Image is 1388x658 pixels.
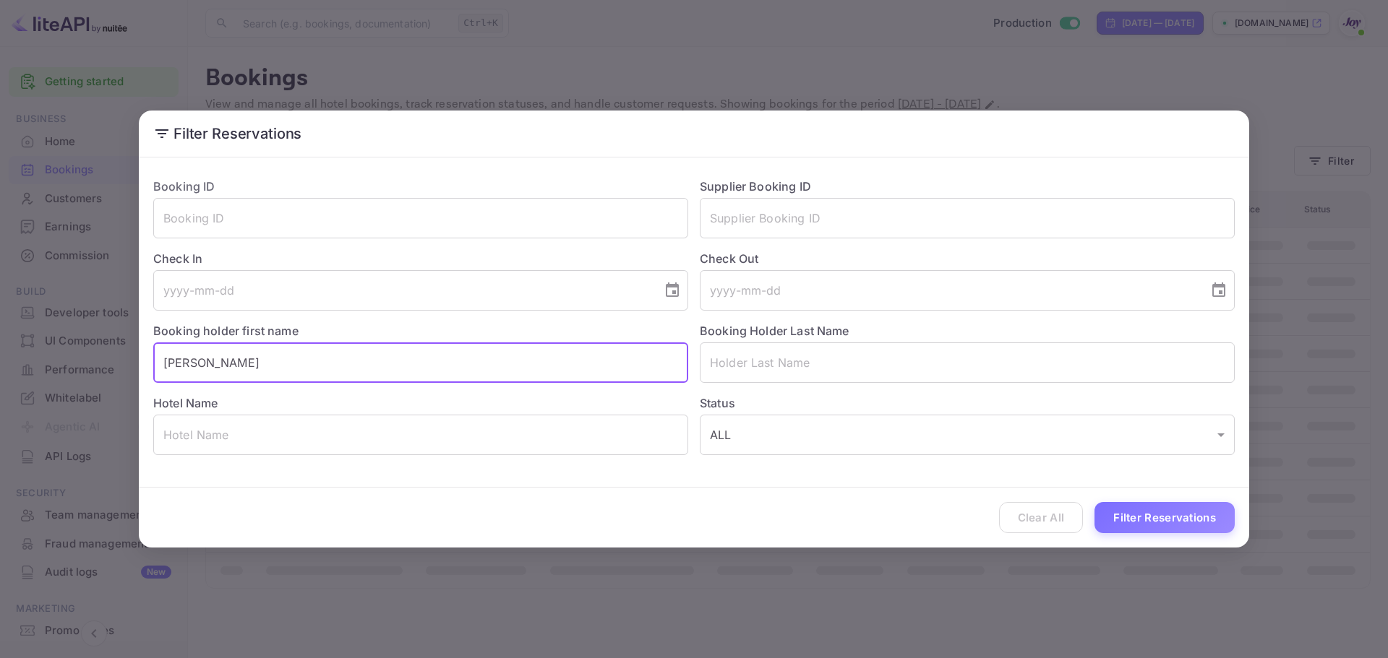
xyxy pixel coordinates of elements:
button: Choose date [658,276,687,305]
label: Booking holder first name [153,324,299,338]
button: Filter Reservations [1094,502,1235,533]
input: Hotel Name [153,415,688,455]
h2: Filter Reservations [139,111,1249,157]
div: ALL [700,415,1235,455]
input: Supplier Booking ID [700,198,1235,238]
input: yyyy-mm-dd [700,270,1199,311]
input: Holder First Name [153,342,688,383]
label: Booking ID [153,179,215,194]
label: Supplier Booking ID [700,179,811,194]
label: Check In [153,250,688,267]
label: Status [700,394,1235,412]
input: Holder Last Name [700,342,1235,383]
input: Booking ID [153,198,688,238]
button: Choose date [1204,276,1233,305]
label: Check Out [700,250,1235,267]
label: Booking Holder Last Name [700,324,849,338]
input: yyyy-mm-dd [153,270,652,311]
label: Hotel Name [153,396,218,410]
